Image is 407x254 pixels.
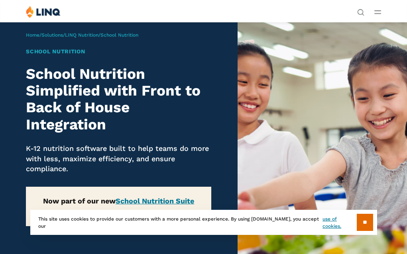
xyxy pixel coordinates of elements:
a: Solutions [41,32,63,38]
button: Open Main Menu [374,8,381,16]
h1: School Nutrition [26,47,211,56]
a: School Nutrition Suite → [115,197,195,216]
span: / / / [26,32,138,38]
img: LINQ | K‑12 Software [26,6,61,18]
button: Open Search Bar [357,8,364,15]
a: LINQ Nutrition [65,32,98,38]
div: This site uses cookies to provide our customers with a more personal experience. By using [DOMAIN... [30,210,377,235]
span: School Nutrition [100,32,138,38]
a: Home [26,32,39,38]
p: K-12 nutrition software built to help teams do more with less, maximize efficiency, and ensure co... [26,143,211,174]
nav: Utility Navigation [357,6,364,15]
a: use of cookies. [322,215,356,230]
strong: Now part of our new [43,197,194,216]
h2: School Nutrition Simplified with Front to Back of House Integration [26,66,211,133]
